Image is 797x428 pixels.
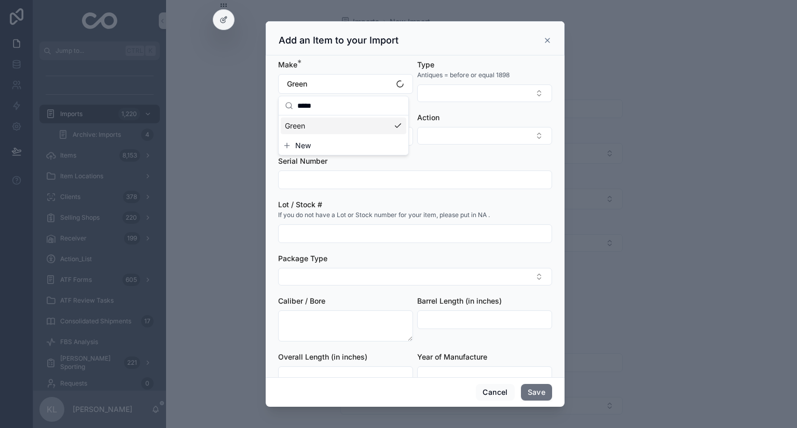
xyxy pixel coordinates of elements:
[417,352,487,361] span: Year of Manufacture
[417,71,510,79] span: Antiques = before or equal 1898
[417,60,434,69] span: Type
[278,60,297,69] span: Make
[287,79,307,89] span: Green
[417,296,502,305] span: Barrel Length (in inches)
[283,140,404,151] button: New
[417,84,552,102] button: Select Button
[278,268,552,286] button: Select Button
[521,384,552,401] button: Save
[417,127,552,145] button: Select Button
[285,121,305,131] span: Green
[476,384,514,401] button: Cancel
[278,296,325,305] span: Caliber / Bore
[278,74,413,94] button: Select Button
[279,34,398,47] h3: Add an Item to your Import
[278,156,327,165] span: Serial Number
[278,200,322,209] span: Lot / Stock #
[279,116,408,136] div: Suggestions
[278,352,367,361] span: Overall Length (in inches)
[295,140,311,151] span: New
[278,254,327,263] span: Package Type
[417,113,439,122] span: Action
[278,211,490,219] span: If you do not have a Lot or Stock number for your item, please put in NA .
